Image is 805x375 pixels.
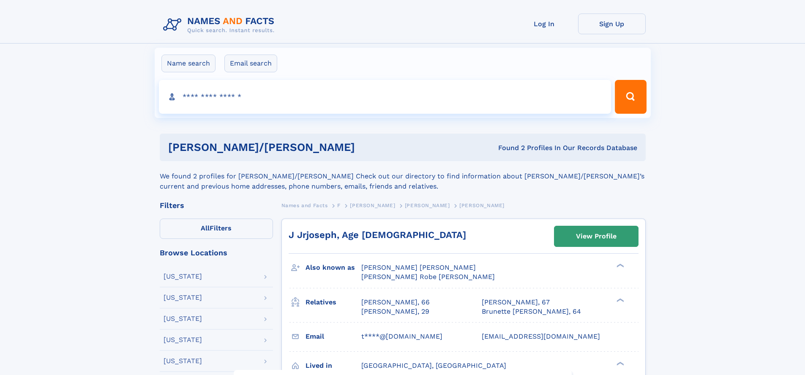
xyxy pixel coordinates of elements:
div: [US_STATE] [164,315,202,322]
span: [PERSON_NAME] [459,203,505,208]
span: [PERSON_NAME] Robe [PERSON_NAME] [361,273,495,281]
h1: [PERSON_NAME]/[PERSON_NAME] [168,142,427,153]
label: Email search [224,55,277,72]
span: [PERSON_NAME] [405,203,450,208]
a: [PERSON_NAME] [350,200,395,211]
h3: Relatives [306,295,361,309]
div: [US_STATE] [164,358,202,364]
a: [PERSON_NAME], 29 [361,307,429,316]
div: View Profile [576,227,617,246]
button: Search Button [615,80,646,114]
input: search input [159,80,611,114]
div: ❯ [614,297,625,303]
div: We found 2 profiles for [PERSON_NAME]/[PERSON_NAME] Check out our directory to find information a... [160,161,646,192]
span: [GEOGRAPHIC_DATA], [GEOGRAPHIC_DATA] [361,361,506,370]
div: Browse Locations [160,249,273,257]
span: [EMAIL_ADDRESS][DOMAIN_NAME] [482,332,600,340]
span: [PERSON_NAME] [PERSON_NAME] [361,263,476,271]
a: [PERSON_NAME], 66 [361,298,430,307]
img: Logo Names and Facts [160,14,281,36]
a: Log In [510,14,578,34]
div: [US_STATE] [164,294,202,301]
h3: Lived in [306,359,361,373]
a: Sign Up [578,14,646,34]
span: F [337,203,341,208]
a: Brunette [PERSON_NAME], 64 [482,307,581,316]
label: Name search [161,55,216,72]
div: [US_STATE] [164,273,202,280]
h3: Also known as [306,260,361,275]
a: F [337,200,341,211]
span: All [201,224,210,232]
a: [PERSON_NAME] [405,200,450,211]
h3: Email [306,329,361,344]
div: ❯ [614,361,625,366]
div: Found 2 Profiles In Our Records Database [426,143,637,153]
a: J Jrjoseph, Age [DEMOGRAPHIC_DATA] [289,230,466,240]
div: [US_STATE] [164,337,202,343]
a: Names and Facts [281,200,328,211]
div: ❯ [614,263,625,268]
a: [PERSON_NAME], 67 [482,298,550,307]
label: Filters [160,219,273,239]
div: Filters [160,202,273,209]
a: View Profile [554,226,638,246]
span: [PERSON_NAME] [350,203,395,208]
